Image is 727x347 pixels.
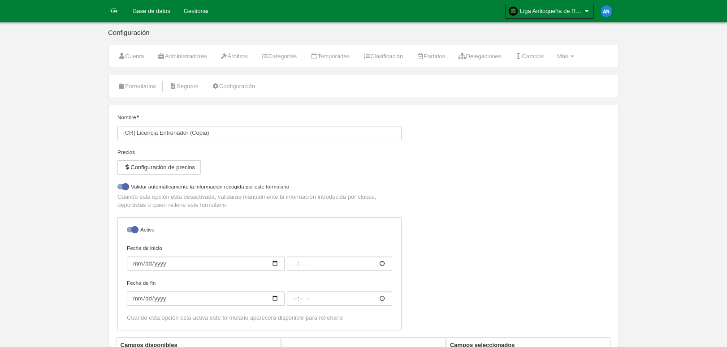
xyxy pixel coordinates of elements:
[117,193,402,209] p: Cuando esta opción está desactivada, validarás manualmente la información introducida por clubes,...
[454,50,506,63] a: Delegaciones
[207,80,260,93] a: Configuración
[117,126,402,140] input: Nombre
[117,160,201,175] button: Configuración de precios
[358,50,408,63] a: Clasificación
[127,291,285,306] input: Fecha de fin
[287,257,392,271] input: Fecha de inicio
[127,226,392,236] label: Activo
[505,4,594,19] a: Liga Antioqueña de Rugby
[113,50,149,63] a: Cuenta
[127,244,392,271] label: Fecha de inicio
[127,279,392,306] label: Fecha de fin
[117,183,402,193] label: Validar automáticamente la información recogida por este formulario
[108,29,619,45] div: Configuración
[127,257,285,271] input: Fecha de inicio
[127,314,392,322] div: Cuando esta opción está activa este formulario aparecerá disponible para rellenarlo
[557,53,568,60] span: Más
[509,7,518,16] img: OabQnjG2GTK0.30x30.jpg
[117,113,402,140] label: Nombre
[152,50,212,63] a: Administradores
[305,50,355,63] a: Temporadas
[164,80,203,93] a: Seguros
[136,115,139,118] i: Obligatorio
[117,148,402,156] div: Precios
[113,80,161,93] a: Formularios
[108,5,119,16] img: Liga Antioqueña de Rugby
[520,7,583,16] span: Liga Antioqueña de Rugby
[552,50,579,63] a: Más
[287,291,392,306] input: Fecha de fin
[256,50,302,63] a: Categorías
[601,5,612,17] img: c2l6ZT0zMHgzMCZmcz05JnRleHQ9QU4mYmc9MWU4OGU1.png
[411,50,450,63] a: Partidos
[510,50,549,63] a: Campos
[215,50,252,63] a: Árbitros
